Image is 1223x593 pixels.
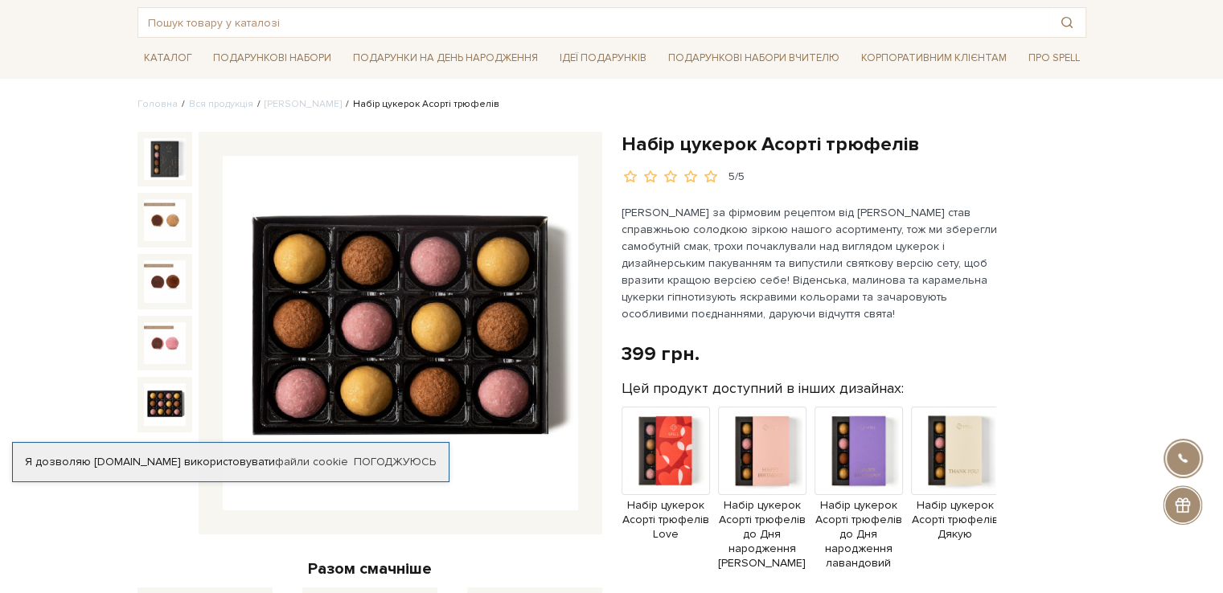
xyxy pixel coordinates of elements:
[815,443,903,571] a: Набір цукерок Асорті трюфелів до Дня народження лавандовий
[137,558,602,579] div: Разом смачніше
[718,443,806,571] a: Набір цукерок Асорті трюфелів до Дня народження [PERSON_NAME]
[144,199,186,241] img: Набір цукерок Асорті трюфелів
[718,407,806,495] img: Продукт
[144,260,186,302] img: Набір цукерок Асорті трюфелів
[855,46,1013,71] a: Корпоративним клієнтам
[622,341,700,366] div: 399 грн.
[911,443,999,542] a: Набір цукерок Асорті трюфелів Дякую
[347,46,544,71] a: Подарунки на День народження
[144,383,186,425] img: Набір цукерок Асорті трюфелів
[265,98,342,110] a: [PERSON_NAME]
[138,8,1049,37] input: Пошук товару у каталозі
[553,46,653,71] a: Ідеї подарунків
[622,379,904,398] label: Цей продукт доступний в інших дизайнах:
[207,46,338,71] a: Подарункові набори
[911,407,999,495] img: Продукт
[144,322,186,364] img: Набір цукерок Асорті трюфелів
[137,46,199,71] a: Каталог
[622,204,999,322] p: [PERSON_NAME] за фірмовим рецептом від [PERSON_NAME] став справжньою солодкою зіркою нашого асорт...
[223,156,578,511] img: Набір цукерок Асорті трюфелів
[815,498,903,571] span: Набір цукерок Асорті трюфелів до Дня народження лавандовий
[144,138,186,180] img: Набір цукерок Асорті трюфелів
[911,498,999,542] span: Набір цукерок Асорті трюфелів Дякую
[622,443,710,542] a: Набір цукерок Асорті трюфелів Love
[354,455,436,469] a: Погоджуюсь
[718,498,806,571] span: Набір цукерок Асорті трюфелів до Дня народження [PERSON_NAME]
[342,97,499,112] li: Набір цукерок Асорті трюфелів
[662,44,846,72] a: Подарункові набори Вчителю
[728,170,745,185] div: 5/5
[137,98,178,110] a: Головна
[622,132,1086,157] h1: Набір цукерок Асорті трюфелів
[275,455,348,468] a: файли cookie
[622,498,710,542] span: Набір цукерок Асорті трюфелів Love
[1049,8,1086,37] button: Пошук товару у каталозі
[622,407,710,495] img: Продукт
[815,407,903,495] img: Продукт
[189,98,253,110] a: Вся продукція
[13,455,449,469] div: Я дозволяю [DOMAIN_NAME] використовувати
[1021,46,1086,71] a: Про Spell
